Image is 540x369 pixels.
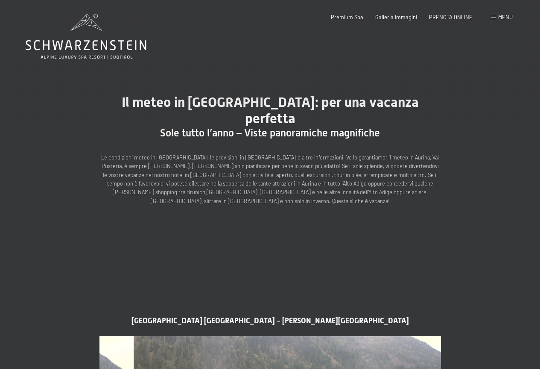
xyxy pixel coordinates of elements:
a: PRENOTA ONLINE [429,14,473,21]
span: Menu [498,14,513,21]
span: Sole tutto l’anno – Viste panoramiche magnifiche [160,127,380,139]
a: Premium Spa [331,14,363,21]
span: Il meteo in [GEOGRAPHIC_DATA]: per una vacanza perfetta [122,94,419,127]
a: Galleria immagini [375,14,417,21]
span: [GEOGRAPHIC_DATA] [GEOGRAPHIC_DATA] - [PERSON_NAME][GEOGRAPHIC_DATA] [131,316,409,325]
p: Le condizioni meteo in [GEOGRAPHIC_DATA], le previsioni in [GEOGRAPHIC_DATA] e altre informazioni... [99,153,441,206]
a: , [205,189,207,195]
